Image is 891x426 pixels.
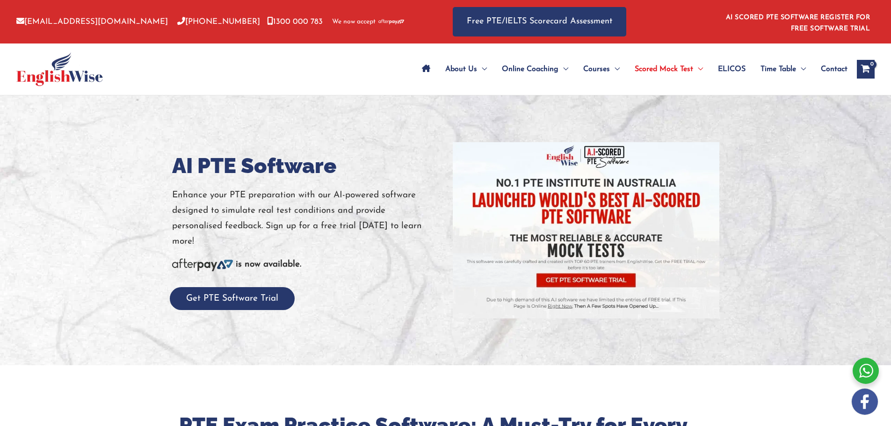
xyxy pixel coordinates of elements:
[502,53,558,86] span: Online Coaching
[693,53,703,86] span: Menu Toggle
[332,17,376,27] span: We now accept
[726,14,870,32] a: AI SCORED PTE SOFTWARE REGISTER FOR FREE SOFTWARE TRIAL
[267,18,323,26] a: 1300 000 783
[718,53,746,86] span: ELICOS
[852,389,878,415] img: white-facebook.png
[761,53,796,86] span: Time Table
[172,151,439,181] h1: AI PTE Software
[558,53,568,86] span: Menu Toggle
[635,53,693,86] span: Scored Mock Test
[453,142,719,318] img: pte-institute-768x508
[453,7,626,36] a: Free PTE/IELTS Scorecard Assessment
[172,259,233,271] img: Afterpay-Logo
[172,188,439,250] p: Enhance your PTE preparation with our AI-powered software designed to simulate real test conditio...
[236,260,301,269] b: is now available.
[438,53,494,86] a: About UsMenu Toggle
[576,53,627,86] a: CoursesMenu Toggle
[610,53,620,86] span: Menu Toggle
[627,53,710,86] a: Scored Mock TestMenu Toggle
[720,7,875,37] aside: Header Widget 1
[477,53,487,86] span: Menu Toggle
[583,53,610,86] span: Courses
[16,18,168,26] a: [EMAIL_ADDRESS][DOMAIN_NAME]
[177,18,260,26] a: [PHONE_NUMBER]
[16,52,103,86] img: cropped-ew-logo
[378,19,404,24] img: Afterpay-Logo
[170,287,295,310] button: Get PTE Software Trial
[857,60,875,79] a: View Shopping Cart, empty
[494,53,576,86] a: Online CoachingMenu Toggle
[753,53,813,86] a: Time TableMenu Toggle
[170,294,295,303] a: Get PTE Software Trial
[710,53,753,86] a: ELICOS
[821,53,848,86] span: Contact
[813,53,848,86] a: Contact
[445,53,477,86] span: About Us
[414,53,848,86] nav: Site Navigation: Main Menu
[796,53,806,86] span: Menu Toggle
